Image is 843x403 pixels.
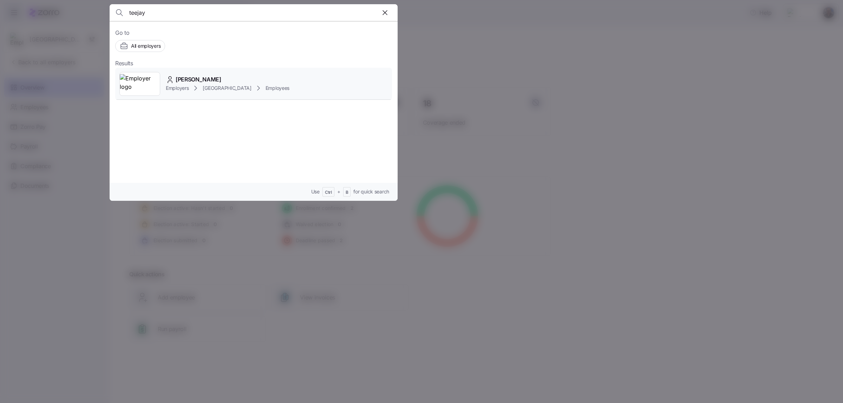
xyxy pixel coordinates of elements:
button: All employers [115,40,165,52]
span: Employers [166,85,189,92]
span: [GEOGRAPHIC_DATA] [203,85,251,92]
span: Results [115,59,133,68]
span: Use [311,188,320,195]
span: Ctrl [325,190,332,196]
img: Employer logo [120,74,160,94]
span: B [346,190,348,196]
span: + [337,188,340,195]
span: Employees [266,85,289,92]
span: All employers [131,42,161,49]
span: Go to [115,28,392,37]
span: [PERSON_NAME] [176,75,221,84]
span: for quick search [353,188,389,195]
